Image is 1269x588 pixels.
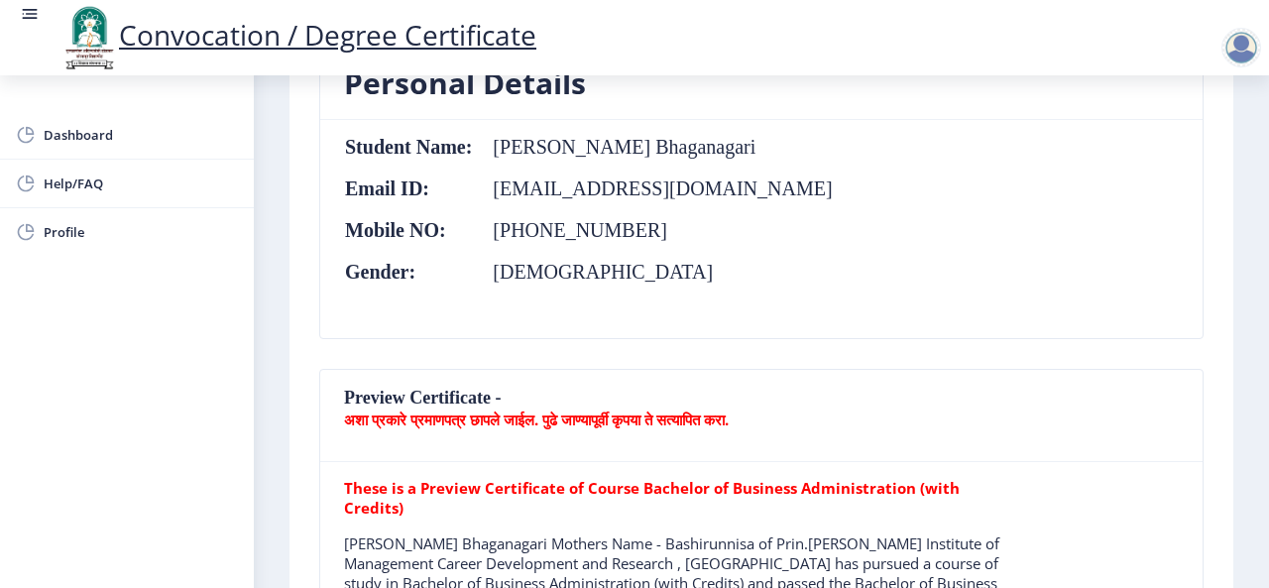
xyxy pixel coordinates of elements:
[344,219,473,241] th: Mobile NO:
[473,219,833,241] td: [PHONE_NUMBER]
[59,4,119,71] img: logo
[344,410,729,429] b: अशा प्रकारे प्रमाणपत्र छापले जाईल. पुढे जाण्यापूर्वी कृपया ते सत्यापित करा.
[473,177,833,199] td: [EMAIL_ADDRESS][DOMAIN_NAME]
[44,123,238,147] span: Dashboard
[473,136,833,158] td: [PERSON_NAME] Bhaganagari
[344,136,473,158] th: Student Name:
[59,16,536,54] a: Convocation / Degree Certificate
[344,261,473,283] th: Gender:
[344,177,473,199] th: Email ID:
[344,63,586,103] h3: Personal Details
[44,172,238,195] span: Help/FAQ
[473,261,833,283] td: [DEMOGRAPHIC_DATA]
[44,220,238,244] span: Profile
[320,370,1203,462] nb-card-header: Preview Certificate -
[344,478,960,518] b: These is a Preview Certificate of Course Bachelor of Business Administration (with Credits)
